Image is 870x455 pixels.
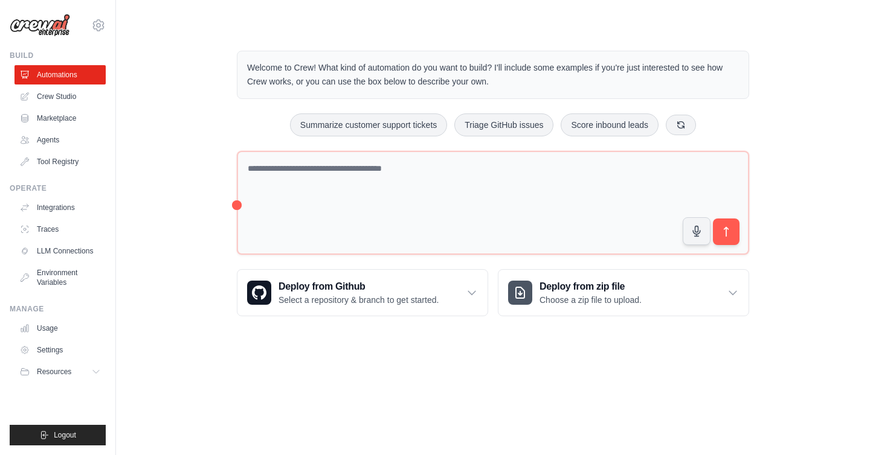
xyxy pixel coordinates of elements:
h3: Deploy from zip file [540,279,642,294]
a: Automations [14,65,106,84]
p: Select a repository & branch to get started. [279,294,439,306]
button: Triage GitHub issues [454,113,553,136]
img: Logo [10,14,70,37]
a: Integrations [14,198,106,217]
a: Usage [14,319,106,338]
a: Crew Studio [14,87,106,106]
button: Resources [14,362,106,381]
a: Tool Registry [14,152,106,171]
a: Settings [14,340,106,360]
p: Welcome to Crew! What kind of automation do you want to build? I'll include some examples if you'... [247,61,739,89]
div: Operate [10,183,106,193]
button: Summarize customer support tickets [290,113,447,136]
div: Build [10,51,106,60]
a: Marketplace [14,109,106,128]
span: Resources [37,367,71,377]
a: Environment Variables [14,263,106,292]
p: Choose a zip file to upload. [540,294,642,306]
h3: Deploy from Github [279,279,439,294]
div: Manage [10,304,106,314]
a: LLM Connections [14,241,106,261]
button: Logout [10,425,106,445]
a: Agents [14,130,106,150]
span: Logout [54,430,76,440]
a: Traces [14,220,106,239]
button: Score inbound leads [561,113,659,136]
